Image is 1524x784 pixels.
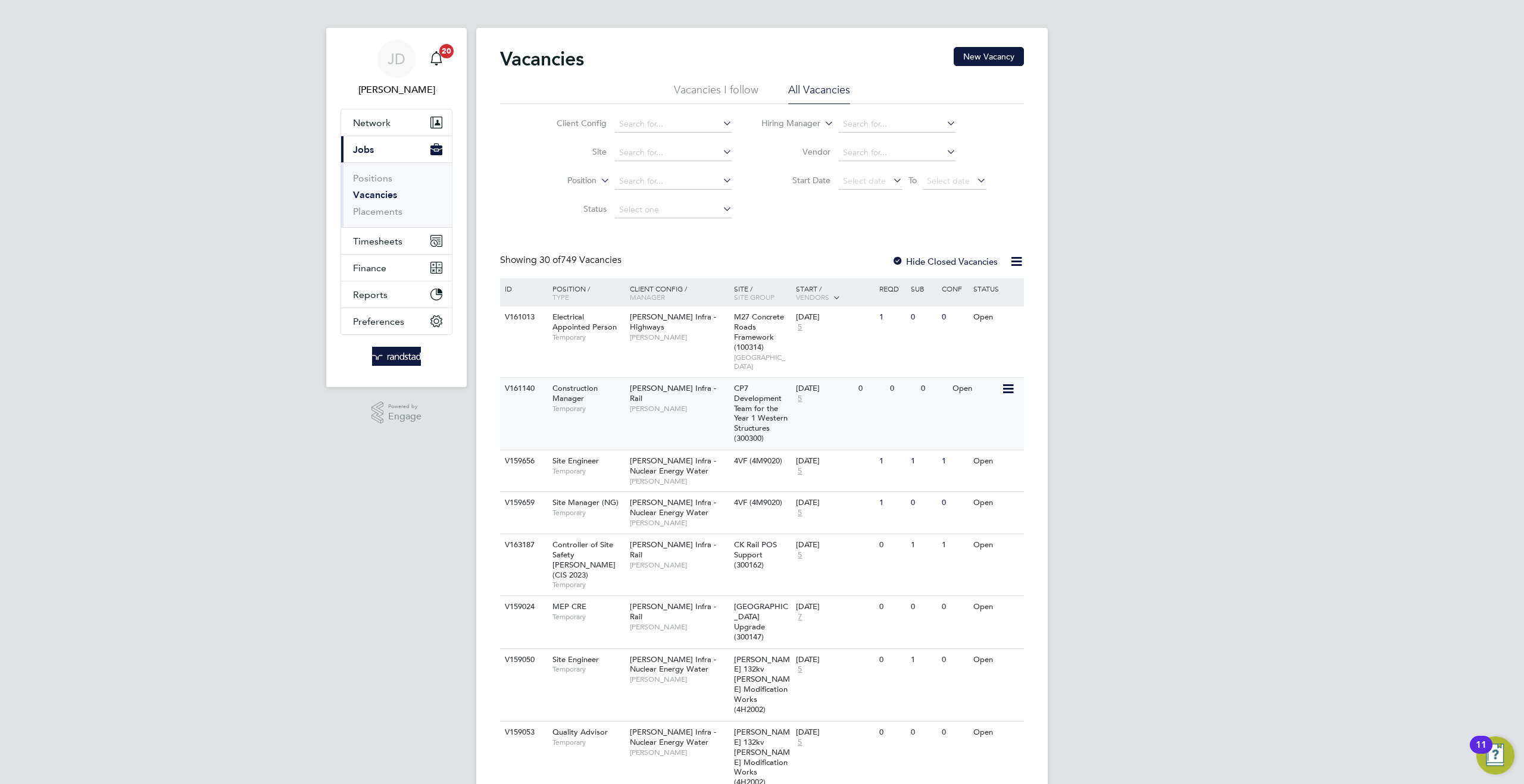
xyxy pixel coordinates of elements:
div: Site / [731,278,794,307]
div: 0 [939,492,970,514]
div: [DATE] [796,456,873,466]
div: Status [970,278,1022,299]
div: 0 [876,722,907,744]
button: Open Resource Center, 11 new notifications [1476,736,1514,774]
div: Position / [544,278,627,307]
span: Type [552,292,569,302]
span: [GEOGRAPHIC_DATA] [734,353,791,371]
button: Timesheets [341,228,452,254]
div: 0 [908,492,939,514]
span: Temporary [552,612,624,622]
span: [PERSON_NAME] [630,404,728,413]
a: Powered byEngage [371,402,422,424]
div: 0 [876,534,907,556]
span: To [905,173,920,188]
span: [PERSON_NAME] [630,518,728,528]
span: 20 [439,44,454,58]
div: 1 [876,492,907,514]
span: Temporary [552,580,624,589]
div: Open [970,450,1022,472]
div: Open [950,378,1001,400]
span: 5 [796,664,804,675]
span: Site Manager (NG) [552,497,619,507]
div: 0 [908,722,939,744]
span: [GEOGRAPHIC_DATA] Upgrade (300147) [734,601,788,642]
label: Vendor [762,146,830,157]
li: All Vacancies [788,83,850,104]
div: 0 [939,596,970,618]
div: 0 [876,649,907,671]
span: [PERSON_NAME] Infra - Highways [630,312,716,332]
span: Timesheets [353,236,402,247]
span: 4VF (4M9020) [734,456,782,466]
span: [PERSON_NAME] Infra - Rail [630,601,716,622]
div: 0 [887,378,918,400]
h2: Vacancies [500,47,584,71]
span: Temporary [552,664,624,674]
span: Vendors [796,292,829,302]
div: 0 [918,378,949,400]
input: Search for... [615,116,732,133]
button: Network [341,109,452,136]
span: Select date [843,175,886,186]
div: Open [970,534,1022,556]
span: M27 Concrete Roads Framework (100314) [734,312,784,352]
div: Reqd [876,278,907,299]
nav: Main navigation [326,28,467,387]
span: 5 [796,394,804,404]
span: MEP CRE [552,601,586,611]
input: Search for... [615,145,732,161]
div: [DATE] [796,384,852,394]
div: 0 [939,306,970,328]
label: Client Config [538,118,607,128]
button: Jobs [341,136,452,162]
span: [PERSON_NAME] [630,476,728,486]
div: Open [970,306,1022,328]
span: 5 [796,550,804,560]
div: 1 [939,534,970,556]
div: 1 [876,450,907,472]
a: JD[PERSON_NAME] [341,40,452,97]
span: [PERSON_NAME] [630,622,728,632]
div: Client Config / [627,278,731,307]
span: CP7 Development Team for the Year 1 Western Structures (300300) [734,383,788,443]
span: Powered by [388,402,421,412]
span: Site Engineer [552,654,599,664]
div: V161013 [502,306,544,328]
span: Temporary [552,404,624,413]
span: Engage [388,412,421,422]
span: 4VF (4M9020) [734,497,782,507]
span: [PERSON_NAME] Infra - Rail [630,540,716,560]
div: 1 [908,649,939,671]
span: Construction Manager [552,383,598,403]
span: Jobs [353,144,374,155]
div: 0 [908,306,939,328]
div: Conf [939,278,970,299]
label: Site [538,146,607,157]
li: Vacancies I follow [674,83,758,104]
span: 5 [796,322,804,333]
a: Positions [353,173,392,184]
button: New Vacancy [954,47,1024,66]
div: V163187 [502,534,544,556]
div: Jobs [341,162,452,227]
label: Position [528,175,597,187]
span: JD [388,51,405,67]
span: Temporary [552,466,624,476]
input: Search for... [839,145,956,161]
label: Status [538,203,607,214]
span: 30 of [539,254,561,266]
span: [PERSON_NAME] [630,333,728,342]
div: 1 [939,450,970,472]
div: V159053 [502,722,544,744]
span: [PERSON_NAME] 132kv [PERSON_NAME] Modification Works (4H2002) [734,654,790,714]
span: Manager [630,292,665,302]
a: Go to home page [341,347,452,366]
input: Search for... [839,116,956,133]
div: Start / [793,278,876,308]
span: James Deegan [341,83,452,97]
span: Quality Advisor [552,727,608,737]
span: Reports [353,289,388,300]
label: Hiring Manager [752,118,820,130]
span: [PERSON_NAME] [630,675,728,684]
